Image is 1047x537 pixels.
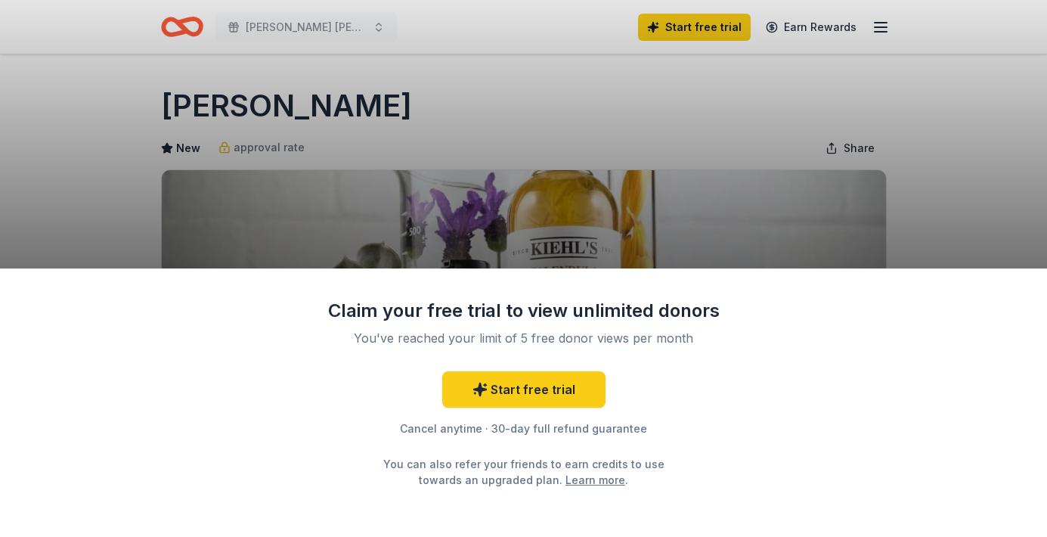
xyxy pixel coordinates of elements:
a: Learn more [565,472,625,488]
div: You've reached your limit of 5 free donor views per month [345,329,702,347]
a: Start free trial [442,371,606,408]
div: Claim your free trial to view unlimited donors [327,299,720,323]
div: You can also refer your friends to earn credits to use towards an upgraded plan. . [370,456,678,488]
div: Cancel anytime · 30-day full refund guarantee [327,420,720,438]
